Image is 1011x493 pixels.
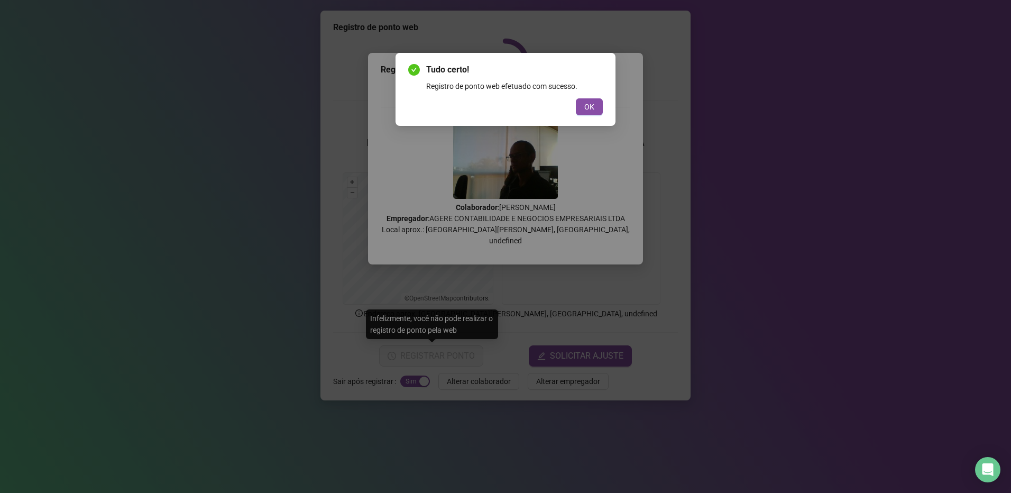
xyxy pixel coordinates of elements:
div: Registro de ponto web efetuado com sucesso. [426,80,603,92]
button: OK [576,98,603,115]
span: Tudo certo! [426,63,603,76]
div: Open Intercom Messenger [975,457,1000,482]
span: check-circle [408,64,420,76]
span: OK [584,101,594,113]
